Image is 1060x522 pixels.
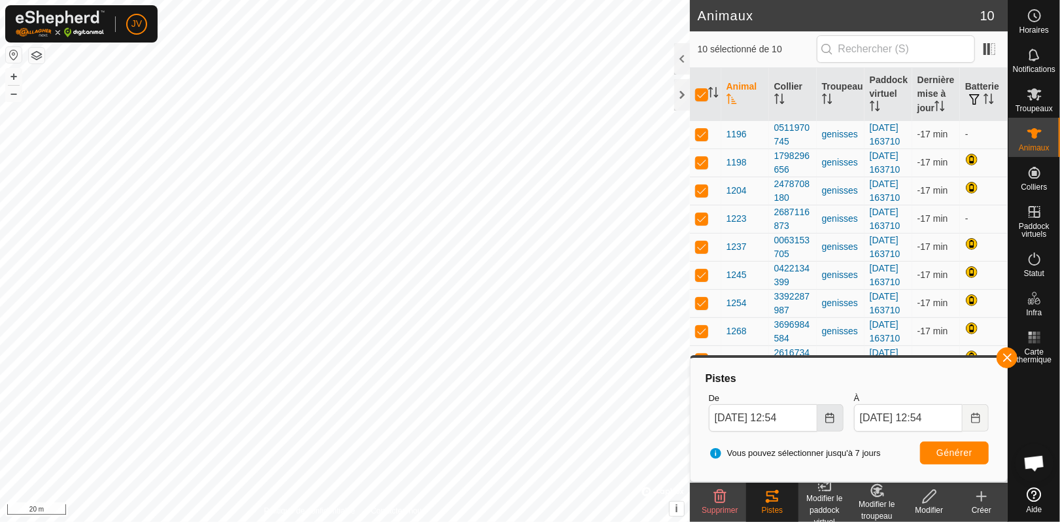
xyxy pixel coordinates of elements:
div: genisses [822,184,859,198]
span: Infra [1026,309,1042,317]
div: genisses [822,240,859,254]
span: JV [131,17,142,31]
span: 13 sept. 2025, 12 h 35 [917,129,948,139]
div: Ouvrir le chat [1015,444,1054,483]
span: Vous pouvez sélectionner jusqu'à 7 jours [709,447,881,460]
div: 2687116873 [774,205,812,233]
span: 1237 [727,240,747,254]
div: genisses [822,353,859,366]
a: [DATE] 163710 [870,150,900,175]
button: Choose Date [817,404,844,432]
a: [DATE] 163710 [870,291,900,315]
a: Politique de confidentialité [264,505,355,517]
a: [DATE] 163710 [870,179,900,203]
th: Troupeau [817,68,864,121]
div: Pistes [746,504,798,516]
span: Horaires [1019,26,1049,34]
div: 2616734516 [774,346,812,374]
button: Générer [920,442,989,464]
img: Logo Gallagher [16,10,105,37]
span: i [675,503,677,514]
span: 13 sept. 2025, 12 h 35 [917,270,948,280]
div: 0511970745 [774,121,812,148]
div: 0422134399 [774,262,812,289]
span: 13 sept. 2025, 12 h 35 [917,157,948,167]
div: Créer [955,504,1008,516]
td: - [960,205,1008,233]
th: Dernière mise à jour [912,68,960,121]
div: 1798296656 [774,149,812,177]
a: Contactez-nous [371,505,426,517]
th: Batterie [960,68,1008,121]
td: - [960,120,1008,148]
h2: Animaux [698,8,980,24]
span: Colliers [1021,183,1047,191]
span: 1268 [727,324,747,338]
span: Statut [1024,270,1044,277]
div: genisses [822,324,859,338]
p-sorticon: Activer pour trier [774,96,785,106]
span: 13 sept. 2025, 12 h 35 [917,354,948,364]
span: Générer [936,447,972,458]
p-sorticon: Activer pour trier [983,96,994,106]
span: Supprimer [702,506,738,515]
th: Animal [721,68,769,121]
p-sorticon: Activer pour trier [822,96,832,106]
span: 13 sept. 2025, 12 h 35 [917,298,948,308]
div: genisses [822,212,859,226]
a: [DATE] 163710 [870,122,900,147]
a: Aide [1008,482,1060,519]
div: 3696984584 [774,318,812,345]
span: 1245 [727,268,747,282]
span: Troupeaux [1016,105,1053,113]
span: 1198 [727,156,747,169]
span: 13 sept. 2025, 12 h 35 [917,241,948,252]
div: Modifier le troupeau [851,498,903,522]
div: 0063153705 [774,234,812,261]
a: [DATE] 163710 [870,263,900,287]
a: [DATE] 163710 [870,207,900,231]
p-sorticon: Activer pour trier [870,103,880,113]
div: genisses [822,128,859,141]
label: À [854,392,989,405]
a: [DATE] 163710 [870,347,900,372]
button: i [670,502,684,516]
div: genisses [822,268,859,282]
button: Couches de carte [29,48,44,63]
span: 13 sept. 2025, 12 h 35 [917,213,948,224]
div: genisses [822,156,859,169]
div: genisses [822,296,859,310]
span: 1204 [727,184,747,198]
span: 10 [980,6,995,26]
span: 13 sept. 2025, 12 h 36 [917,326,948,336]
span: 10 sélectionné de 10 [698,43,817,56]
a: [DATE] 163710 [870,235,900,259]
span: 1275 [727,353,747,366]
p-sorticon: Activer pour trier [708,89,719,99]
button: – [6,86,22,101]
span: Animaux [1019,144,1050,152]
button: Réinitialiser la carte [6,47,22,63]
span: 1196 [727,128,747,141]
th: Collier [769,68,817,121]
div: 3392287987 [774,290,812,317]
span: 1223 [727,212,747,226]
span: Paddock virtuels [1012,222,1057,238]
span: Notifications [1013,65,1055,73]
span: 13 sept. 2025, 12 h 36 [917,185,948,196]
span: Carte thermique [1012,348,1057,364]
th: Paddock virtuel [864,68,912,121]
span: Aide [1026,506,1042,513]
label: De [709,392,844,405]
div: Pistes [704,371,994,387]
button: + [6,69,22,84]
p-sorticon: Activer pour trier [934,103,945,113]
input: Rechercher (S) [817,35,975,63]
button: Choose Date [963,404,989,432]
a: [DATE] 163710 [870,319,900,343]
div: Modifier [903,504,955,516]
span: 1254 [727,296,747,310]
p-sorticon: Activer pour trier [727,96,737,106]
div: 2478708180 [774,177,812,205]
